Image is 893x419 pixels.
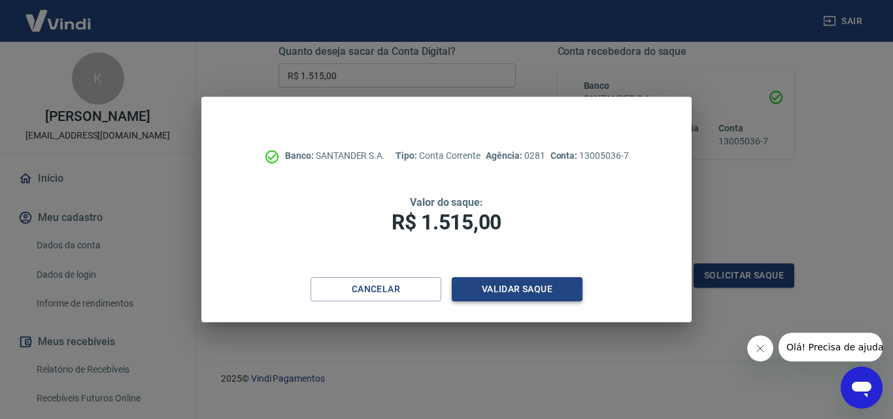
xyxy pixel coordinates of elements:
span: Conta: [550,150,580,161]
iframe: Mensagem da empresa [779,333,883,361]
button: Validar saque [452,277,582,301]
span: Tipo: [396,150,419,161]
iframe: Fechar mensagem [747,335,773,361]
p: 13005036-7 [550,149,629,163]
span: R$ 1.515,00 [392,210,501,235]
iframe: Botão para abrir a janela de mensagens [841,367,883,409]
span: Agência: [486,150,524,161]
p: SANTANDER S.A. [285,149,385,163]
p: 0281 [486,149,545,163]
button: Cancelar [311,277,441,301]
span: Olá! Precisa de ajuda? [8,9,110,20]
span: Valor do saque: [410,196,483,209]
p: Conta Corrente [396,149,480,163]
span: Banco: [285,150,316,161]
